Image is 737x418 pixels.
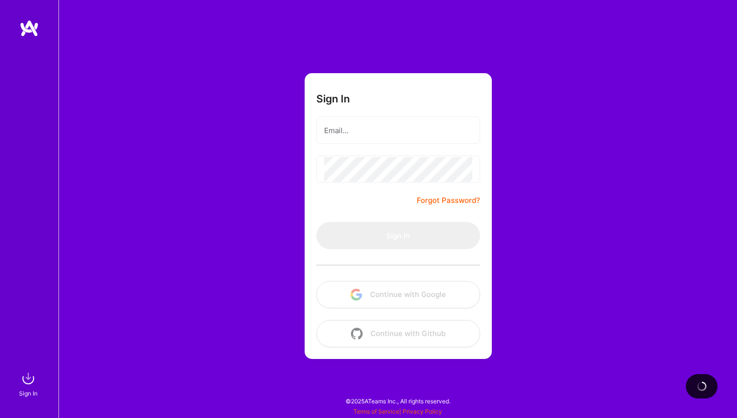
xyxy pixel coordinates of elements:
[316,281,480,308] button: Continue with Google
[351,328,363,339] img: icon
[19,20,39,37] img: logo
[353,408,399,415] a: Terms of Service
[353,408,442,415] span: |
[350,289,362,300] img: icon
[316,93,350,105] h3: Sign In
[19,369,38,388] img: sign in
[316,222,480,249] button: Sign In
[316,320,480,347] button: Continue with Github
[20,369,38,398] a: sign inSign In
[324,118,472,143] input: Email...
[403,408,442,415] a: Privacy Policy
[58,389,737,413] div: © 2025 ATeams Inc., All rights reserved.
[417,195,480,206] a: Forgot Password?
[697,381,707,391] img: loading
[19,388,38,398] div: Sign In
